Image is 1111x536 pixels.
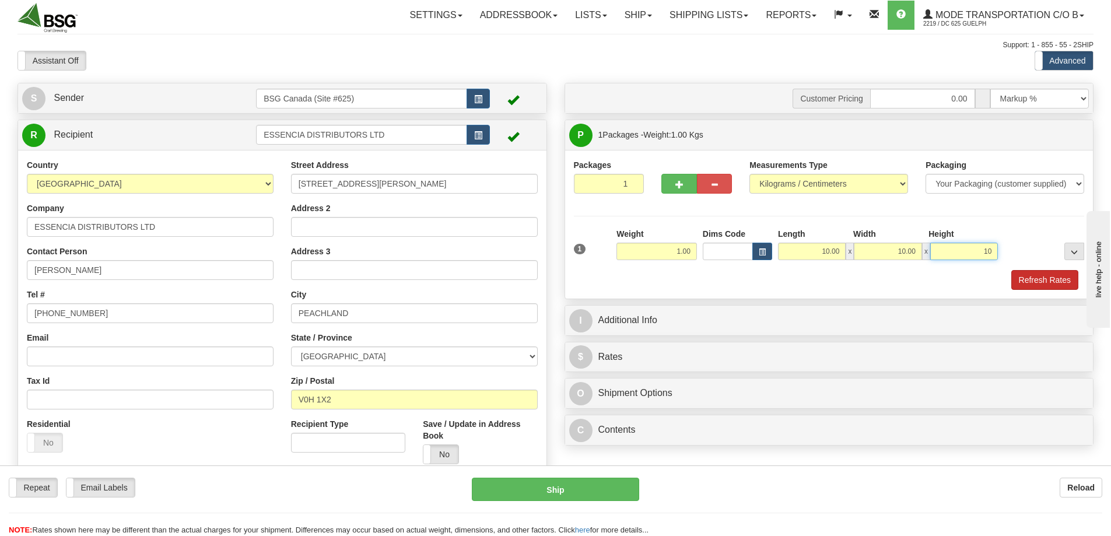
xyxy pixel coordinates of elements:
[569,309,1089,332] a: IAdditional Info
[1067,483,1095,492] b: Reload
[923,18,1011,30] span: 2219 / DC 625 Guelph
[27,289,45,300] label: Tel #
[616,228,643,240] label: Weight
[569,419,593,442] span: C
[9,10,108,19] div: live help - online
[291,332,352,344] label: State / Province
[569,309,593,332] span: I
[922,243,930,260] span: x
[569,381,1089,405] a: OShipment Options
[566,1,615,30] a: Lists
[616,1,661,30] a: Ship
[291,246,331,257] label: Address 3
[569,124,593,147] span: P
[27,246,87,257] label: Contact Person
[472,478,639,501] button: Ship
[27,375,50,387] label: Tax Id
[778,228,805,240] label: Length
[574,244,586,254] span: 1
[598,130,603,139] span: 1
[18,51,86,70] label: Assistant Off
[54,93,84,103] span: Sender
[569,345,1089,369] a: $Rates
[671,130,687,139] span: 1.00
[9,478,57,497] label: Repeat
[27,332,48,344] label: Email
[1060,478,1102,498] button: Reload
[853,228,876,240] label: Width
[569,418,1089,442] a: CContents
[689,130,703,139] span: Kgs
[757,1,825,30] a: Reports
[291,202,331,214] label: Address 2
[569,345,593,369] span: $
[256,89,467,108] input: Sender Id
[423,418,537,442] label: Save / Update in Address Book
[22,86,256,110] a: S Sender
[54,129,93,139] span: Recipient
[749,159,828,171] label: Measurements Type
[793,89,870,108] span: Customer Pricing
[291,375,335,387] label: Zip / Postal
[27,433,62,452] label: No
[256,125,467,145] input: Recipient Id
[17,40,1094,50] div: Support: 1 - 855 - 55 - 2SHIP
[471,1,567,30] a: Addressbook
[9,526,32,534] span: NOTE:
[22,123,230,147] a: R Recipient
[401,1,471,30] a: Settings
[643,130,703,139] span: Weight:
[933,10,1078,20] span: Mode Transportation c/o B
[598,123,703,146] span: Packages -
[291,174,538,194] input: Enter a location
[22,124,45,147] span: R
[1064,243,1084,260] div: ...
[703,228,745,240] label: Dims Code
[27,418,71,430] label: Residential
[1011,270,1078,290] button: Refresh Rates
[575,526,590,534] a: here
[66,478,135,497] label: Email Labels
[1035,51,1093,70] label: Advanced
[574,159,612,171] label: Packages
[27,202,64,214] label: Company
[928,228,954,240] label: Height
[291,418,349,430] label: Recipient Type
[17,3,78,33] img: logo2219.jpg
[914,1,1093,30] a: Mode Transportation c/o B 2219 / DC 625 Guelph
[569,382,593,405] span: O
[926,159,966,171] label: Packaging
[291,289,306,300] label: City
[291,159,349,171] label: Street Address
[22,87,45,110] span: S
[569,123,1089,147] a: P 1Packages -Weight:1.00 Kgs
[27,159,58,171] label: Country
[1084,208,1110,327] iframe: chat widget
[423,445,458,464] label: No
[846,243,854,260] span: x
[661,1,757,30] a: Shipping lists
